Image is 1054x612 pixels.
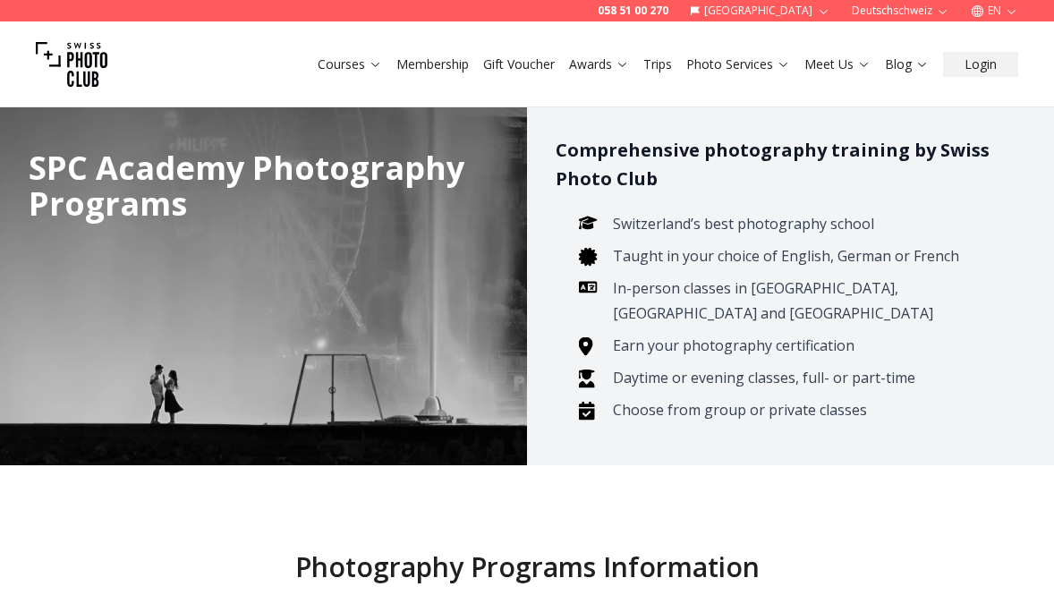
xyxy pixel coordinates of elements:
[885,55,929,73] a: Blog
[608,365,997,390] li: Daytime or evening classes, full- or part-time
[643,55,672,73] a: Trips
[797,52,878,77] button: Meet Us
[318,55,382,73] a: Courses
[943,52,1018,77] button: Login
[562,52,636,77] button: Awards
[686,55,790,73] a: Photo Services
[679,52,797,77] button: Photo Services
[476,52,562,77] button: Gift Voucher
[389,52,476,77] button: Membership
[310,52,389,77] button: Courses
[608,211,997,236] li: Switzerland’s best photography school
[396,55,469,73] a: Membership
[598,4,668,18] a: 058 51 00 270
[483,55,555,73] a: Gift Voucher
[804,55,871,73] a: Meet Us
[556,136,1025,193] h3: Comprehensive photography training by Swiss Photo Club
[878,52,936,77] button: Blog
[29,150,498,222] div: SPC Academy Photography Programs
[14,551,1040,583] h2: Photography Programs Information
[636,52,679,77] button: Trips
[569,55,629,73] a: Awards
[608,243,997,268] li: Taught in your choice of English, German or French
[608,397,997,422] li: Choose from group or private classes
[608,333,997,358] li: Earn your photography certification
[36,29,107,100] img: Swiss photo club
[608,276,997,326] li: In-person classes in [GEOGRAPHIC_DATA], [GEOGRAPHIC_DATA] and [GEOGRAPHIC_DATA]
